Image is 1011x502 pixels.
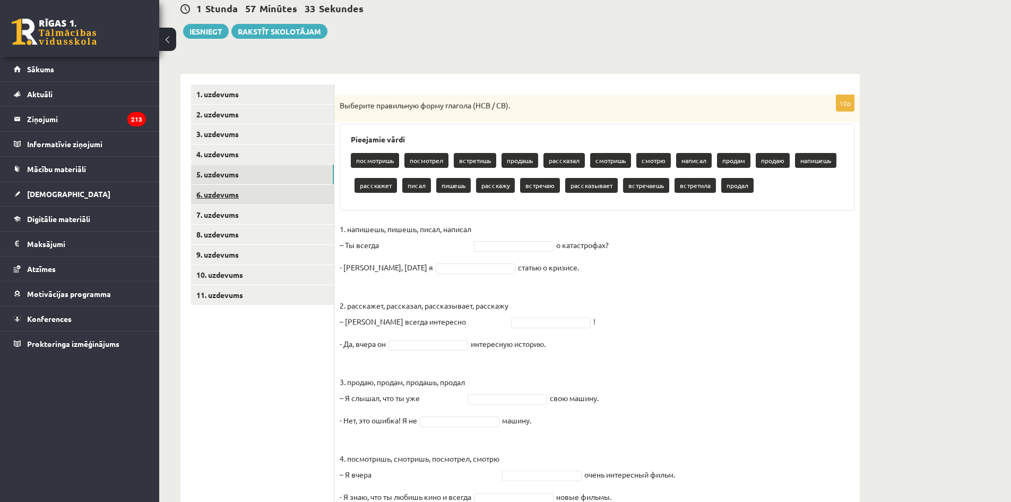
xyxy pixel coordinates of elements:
a: Rīgas 1. Tālmācības vidusskola [12,19,97,45]
p: рассказывает [565,178,618,193]
p: напишешь [795,153,836,168]
a: Informatīvie ziņojumi [14,132,146,156]
a: 2. uzdevums [191,105,334,124]
a: 5. uzdevums [191,165,334,184]
p: - Нет, это ошибка! Я не [340,412,417,428]
a: [DEMOGRAPHIC_DATA] [14,182,146,206]
p: писал [402,178,431,193]
p: встречаю [520,178,560,193]
p: 10p [836,95,854,112]
span: Sekundes [319,2,364,14]
p: - Да, вчера он [340,336,386,352]
a: Rakstīt skolotājam [231,24,327,39]
p: написал [676,153,712,168]
span: Mācību materiāli [27,164,86,174]
p: расскажу [476,178,515,193]
p: пишешь [436,178,471,193]
a: 8. uzdevums [191,225,334,244]
p: смотрю [636,153,671,168]
p: встречаешь [623,178,669,193]
h3: Pieejamie vārdi [351,135,843,144]
p: продаю [756,153,790,168]
a: 6. uzdevums [191,185,334,205]
p: встретишь [454,153,496,168]
p: встретила [675,178,716,193]
a: Mācību materiāli [14,157,146,181]
a: Digitālie materiāli [14,207,146,231]
p: Выберите правильную форму глагола (НСВ / СВ). [340,100,801,111]
i: 213 [127,112,146,126]
p: рассказал [543,153,585,168]
legend: Maksājumi [27,232,146,256]
p: посмотришь [351,153,399,168]
span: Motivācijas programma [27,289,111,299]
a: 3. uzdevums [191,124,334,144]
a: Aktuāli [14,82,146,106]
p: 2. расскажет, рассказал, рассказывает, расскажу – [PERSON_NAME] всегда интересно [340,282,508,329]
a: Ziņojumi213 [14,107,146,131]
span: Atzīmes [27,264,56,274]
a: 1. uzdevums [191,84,334,104]
span: Konferences [27,314,72,324]
p: продам [717,153,750,168]
button: Iesniegt [183,24,229,39]
p: продашь [502,153,538,168]
a: Maksājumi [14,232,146,256]
span: Sākums [27,64,54,74]
a: 7. uzdevums [191,205,334,225]
legend: Ziņojumi [27,107,146,131]
span: Minūtes [260,2,297,14]
p: - [PERSON_NAME], [DATE] я [340,259,433,275]
span: Proktoringa izmēģinājums [27,339,119,348]
a: 4. uzdevums [191,144,334,164]
p: продал [721,178,754,193]
a: 9. uzdevums [191,245,334,265]
a: Proktoringa izmēģinājums [14,331,146,356]
legend: Informatīvie ziņojumi [27,132,146,156]
a: 11. uzdevums [191,285,334,305]
a: Atzīmes [14,257,146,281]
p: посмотрел [404,153,448,168]
p: 4. посмотришь, смотришь, посмотрел, смотрю – Я вчера [340,435,499,482]
span: 1 [196,2,202,14]
span: [DEMOGRAPHIC_DATA] [27,189,110,199]
p: 3. продаю, продам, продашь, продал – Я слышал, что ты уже [340,358,465,406]
a: Sākums [14,57,146,81]
span: Stunda [205,2,238,14]
span: 57 [245,2,256,14]
p: расскажет [355,178,397,193]
span: Aktuāli [27,89,53,99]
p: смотришь [590,153,631,168]
a: Motivācijas programma [14,282,146,306]
span: 33 [305,2,315,14]
a: Konferences [14,307,146,331]
a: 10. uzdevums [191,265,334,285]
span: Digitālie materiāli [27,214,90,224]
p: 1. напишешь, пишешь, писал, написал – Ты всегда [340,221,471,253]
